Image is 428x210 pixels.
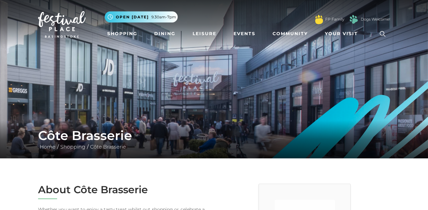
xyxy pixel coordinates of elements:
a: Community [270,28,310,40]
span: Open [DATE] [116,14,149,20]
a: Shopping [59,144,87,150]
a: FP Family [325,16,344,22]
button: Open [DATE] 9.30am-7pm [105,11,178,22]
a: Côte Brasserie [89,144,128,150]
a: Dining [152,28,178,40]
a: Your Visit [322,28,364,40]
img: Festival Place Logo [38,11,86,38]
a: Leisure [190,28,219,40]
span: 9.30am-7pm [151,14,176,20]
a: Shopping [105,28,140,40]
span: Your Visit [325,30,358,37]
a: Dogs Welcome! [361,16,390,22]
h1: Côte Brasserie [38,128,390,143]
div: / / [33,128,395,151]
a: Events [231,28,258,40]
a: Home [38,144,57,150]
h2: About Côte Brasserie [38,184,209,196]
